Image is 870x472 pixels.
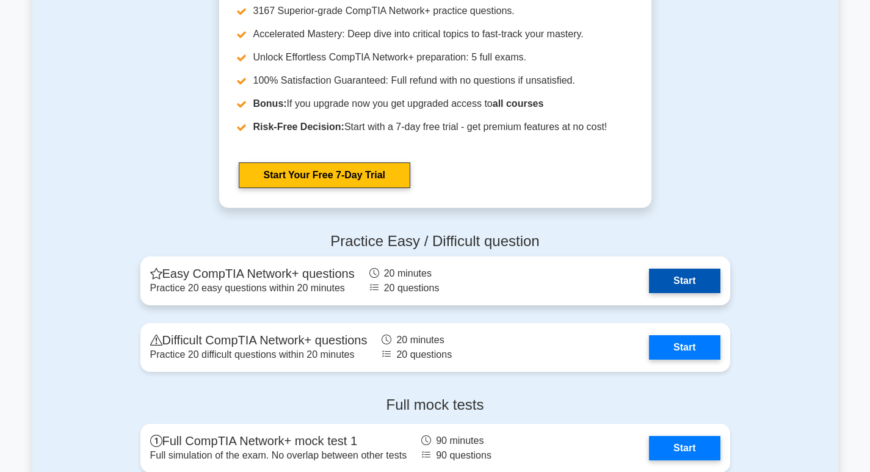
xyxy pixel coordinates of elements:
[239,162,410,188] a: Start Your Free 7-Day Trial
[649,335,720,360] a: Start
[140,396,730,414] h4: Full mock tests
[649,436,720,460] a: Start
[140,233,730,250] h4: Practice Easy / Difficult question
[649,269,720,293] a: Start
